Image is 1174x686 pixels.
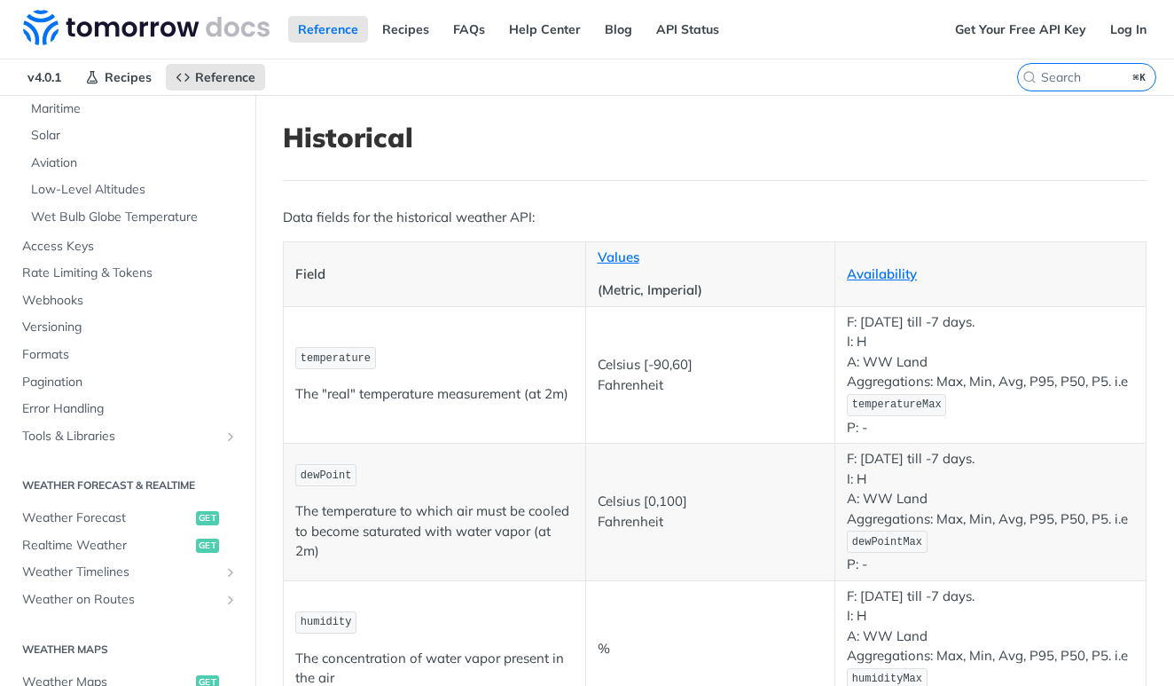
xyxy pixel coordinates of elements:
[22,96,242,122] a: Maritime
[598,248,639,265] a: Values
[13,587,242,613] a: Weather on RoutesShow subpages for Weather on Routes
[22,346,238,364] span: Formats
[13,477,242,493] h2: Weather Forecast & realtime
[945,16,1096,43] a: Get Your Free API Key
[223,593,238,607] button: Show subpages for Weather on Routes
[598,355,823,395] p: Celsius [-90,60] Fahrenheit
[22,204,242,231] a: Wet Bulb Globe Temperature
[166,64,265,91] a: Reference
[75,64,161,91] a: Recipes
[22,122,242,149] a: Solar
[1100,16,1156,43] a: Log In
[13,532,242,559] a: Realtime Weatherget
[852,673,922,685] span: humidityMax
[852,398,942,411] span: temperatureMax
[195,69,255,85] span: Reference
[598,280,823,301] p: (Metric, Imperial)
[13,260,242,287] a: Rate Limiting & Tokens
[22,238,238,256] span: Access Keys
[22,428,219,446] span: Tools & Libraries
[13,423,242,450] a: Tools & LibrariesShow subpages for Tools & Libraries
[595,16,642,43] a: Blog
[598,492,823,532] p: Celsius [0,100] Fahrenheit
[105,69,152,85] span: Recipes
[22,509,192,527] span: Weather Forecast
[196,539,219,553] span: get
[283,122,1147,154] h1: Historical
[295,264,574,285] p: Field
[223,430,238,444] button: Show subpages for Tools & Libraries
[196,511,219,525] span: get
[301,469,352,482] span: dewPoint
[31,181,238,199] span: Low-Level Altitudes
[22,177,242,203] a: Low-Level Altitudes
[23,10,270,45] img: Tomorrow.io Weather API Docs
[22,292,238,310] span: Webhooks
[852,536,922,548] span: dewPointMax
[13,642,242,658] h2: Weather Maps
[13,505,242,532] a: Weather Forecastget
[22,564,219,581] span: Weather Timelines
[22,591,219,609] span: Weather on Routes
[13,288,242,314] a: Webhooks
[283,208,1147,228] p: Data fields for the historical weather API:
[31,127,238,145] span: Solar
[646,16,729,43] a: API Status
[288,16,368,43] a: Reference
[301,352,371,365] span: temperature
[13,233,242,260] a: Access Keys
[22,374,238,391] span: Pagination
[22,400,238,418] span: Error Handling
[13,559,242,586] a: Weather TimelinesShow subpages for Weather Timelines
[223,565,238,580] button: Show subpages for Weather Timelines
[22,537,192,555] span: Realtime Weather
[31,209,238,226] span: Wet Bulb Globe Temperature
[443,16,495,43] a: FAQs
[598,639,823,659] p: %
[847,449,1134,574] p: F: [DATE] till -7 days. I: H A: WW Land Aggregations: Max, Min, Avg, P95, P50, P5. i.e P: -
[13,314,242,341] a: Versioning
[295,501,574,562] p: The temperature to which air must be cooled to become saturated with water vapor (at 2m)
[1022,70,1037,84] svg: Search
[499,16,591,43] a: Help Center
[13,396,242,422] a: Error Handling
[295,384,574,405] p: The "real" temperature measurement (at 2m)
[18,64,71,91] span: v4.0.1
[22,319,238,336] span: Versioning
[31,100,238,118] span: Maritime
[372,16,439,43] a: Recipes
[22,264,238,282] span: Rate Limiting & Tokens
[22,150,242,177] a: Aviation
[1129,68,1151,86] kbd: ⌘K
[13,369,242,396] a: Pagination
[847,312,1134,438] p: F: [DATE] till -7 days. I: H A: WW Land Aggregations: Max, Min, Avg, P95, P50, P5. i.e P: -
[847,265,917,282] a: Availability
[301,616,352,628] span: humidity
[13,342,242,368] a: Formats
[31,154,238,172] span: Aviation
